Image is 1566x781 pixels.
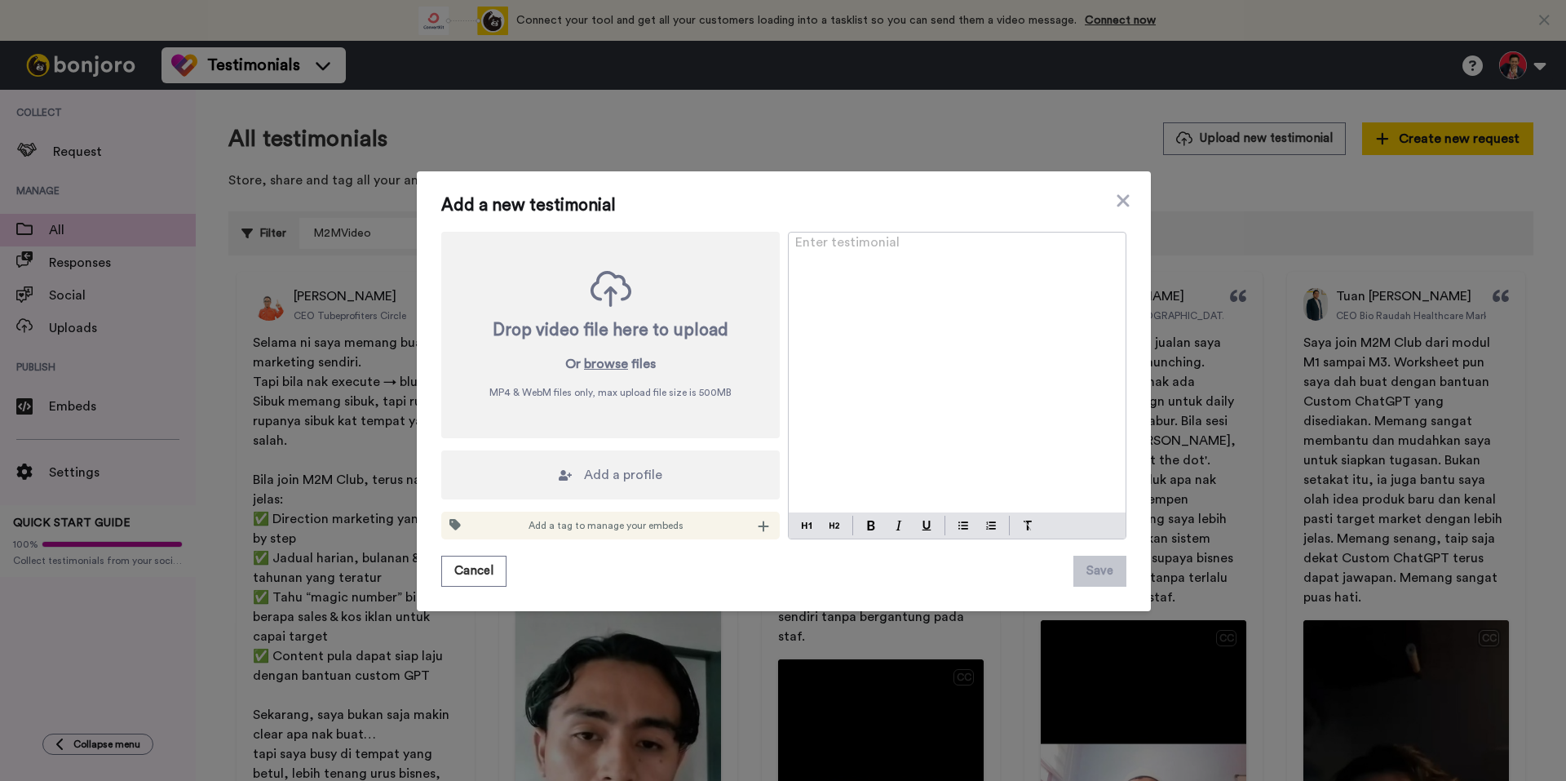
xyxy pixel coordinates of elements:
span: Add a profile [584,465,662,485]
img: heading-two-block.svg [829,519,839,532]
img: numbered-block.svg [986,519,996,532]
img: heading-one-block.svg [802,519,812,532]
img: clear-format.svg [1023,521,1033,530]
span: MP4 & WebM files only, max upload file size is 500 MB [489,386,732,399]
p: Or files [565,354,656,374]
img: italic-mark.svg [896,521,902,530]
button: Cancel [441,556,507,587]
button: Save [1073,556,1126,587]
img: bulleted-block.svg [958,519,968,532]
span: Add a tag to manage your embeds [529,519,683,532]
button: browse [584,354,628,374]
img: bold-mark.svg [867,521,875,530]
img: underline-mark.svg [922,521,931,530]
div: Drop video file here to upload [493,319,728,342]
span: Add a new testimonial [441,196,1126,215]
